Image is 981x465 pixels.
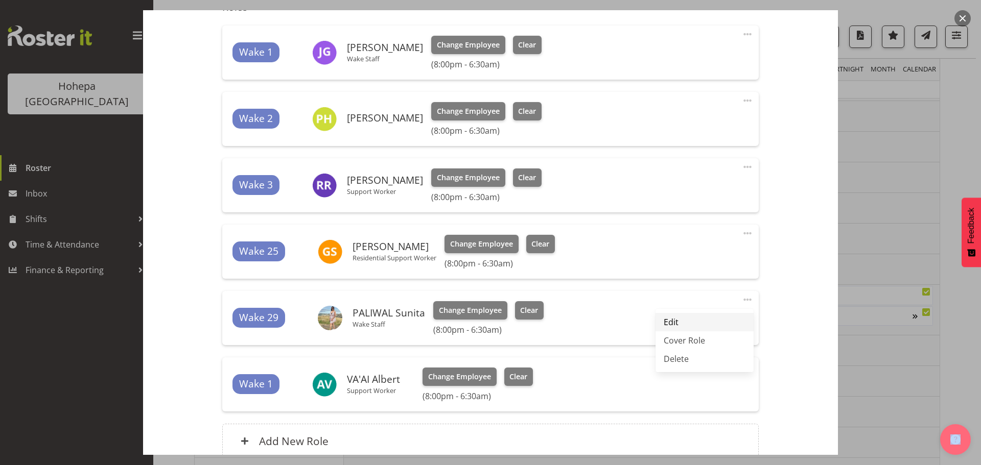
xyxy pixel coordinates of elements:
[513,102,542,120] button: Clear
[437,39,500,51] span: Change Employee
[437,172,500,183] span: Change Employee
[656,313,754,331] a: Edit
[312,372,337,397] img: albert-vaai9480.jpg
[437,106,500,117] span: Change Employee
[962,198,981,267] button: Feedback - Show survey
[353,320,425,328] p: Wake Staff
[347,42,423,53] h6: [PERSON_NAME]
[431,168,505,187] button: Change Employee
[312,40,337,65] img: justin-george6004.jpg
[318,306,342,330] img: sunita-paliwal6c3a3bcb8be290ce274d37c74c4be5cc.png
[520,305,538,316] span: Clear
[347,175,423,186] h6: [PERSON_NAME]
[347,187,423,195] p: Support Worker
[504,368,533,386] button: Clear
[950,434,961,445] img: help-xxl-2.png
[515,301,544,320] button: Clear
[509,371,527,382] span: Clear
[518,172,536,183] span: Clear
[239,310,278,325] span: Wake 29
[239,45,273,60] span: Wake 1
[423,391,533,401] h6: (8:00pm - 6:30am)
[239,111,273,126] span: Wake 2
[513,168,542,187] button: Clear
[423,368,497,386] button: Change Employee
[353,254,436,262] p: Residential Support Worker
[967,208,976,243] span: Feedback
[513,36,542,54] button: Clear
[239,377,273,391] span: Wake 1
[431,36,505,54] button: Change Employee
[518,106,536,117] span: Clear
[431,192,542,202] h6: (8:00pm - 6:30am)
[518,39,536,51] span: Clear
[531,238,549,250] span: Clear
[431,59,542,69] h6: (8:00pm - 6:30am)
[347,386,400,395] p: Support Worker
[439,305,502,316] span: Change Employee
[656,350,754,368] a: Delete
[239,178,273,192] span: Wake 3
[445,235,519,253] button: Change Employee
[312,173,337,198] img: ruhin-ruhin10944.jpg
[222,1,758,13] h5: Roles
[347,55,423,63] p: Wake Staff
[445,258,555,268] h6: (8:00pm - 6:30am)
[431,102,505,120] button: Change Employee
[353,307,425,319] h6: PALIWAL Sunita
[433,325,544,335] h6: (8:00pm - 6:30am)
[318,239,342,264] img: gurkirat-singh10030.jpg
[656,331,754,350] a: Cover Role
[312,107,337,131] img: paolo-hernandez10399.jpg
[259,434,329,448] h6: Add New Role
[428,371,491,382] span: Change Employee
[433,301,507,320] button: Change Employee
[239,244,278,259] span: Wake 25
[347,112,423,124] h6: [PERSON_NAME]
[450,238,513,250] span: Change Employee
[431,126,542,136] h6: (8:00pm - 6:30am)
[353,241,436,252] h6: [PERSON_NAME]
[526,235,555,253] button: Clear
[347,374,400,385] h6: VA'AI Albert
